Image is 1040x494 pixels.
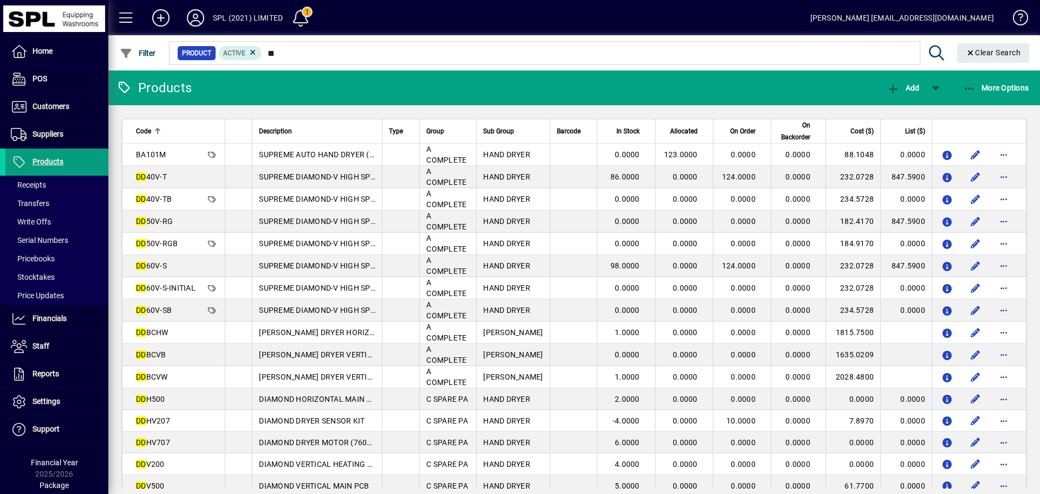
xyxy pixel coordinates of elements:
[884,78,922,98] button: Add
[615,150,640,159] span: 0.0000
[995,412,1012,429] button: More options
[664,150,698,159] span: 123.0000
[136,460,146,469] em: DD
[880,410,932,432] td: 0.0000
[615,306,640,315] span: 0.0000
[483,350,543,359] span: [PERSON_NAME]
[426,482,468,490] span: C SPARE PA
[880,388,932,410] td: 0.0000
[5,231,108,249] a: Serial Numbers
[673,328,698,337] span: 0.0000
[31,458,78,467] span: Financial Year
[483,482,530,490] span: HAND DRYER
[785,416,810,425] span: 0.0000
[11,199,49,208] span: Transfers
[673,306,698,315] span: 0.0000
[670,125,698,137] span: Allocated
[136,172,146,181] em: DD
[995,368,1012,386] button: More options
[5,194,108,213] a: Transfers
[967,390,984,408] button: Edit
[259,350,491,359] span: [PERSON_NAME] DRYER VERTICAL BABY CHANGE TABLE - BLACK
[967,213,984,230] button: Edit
[785,195,810,203] span: 0.0000
[32,425,60,433] span: Support
[967,434,984,451] button: Edit
[259,195,474,203] span: SUPREME DIAMOND-V HIGH SPEED HAND DRYER - TITANIUM
[810,9,994,27] div: [PERSON_NAME] [EMAIL_ADDRESS][DOMAIN_NAME]
[136,306,172,315] span: 60V-SB
[673,416,698,425] span: 0.0000
[615,284,640,292] span: 0.0000
[136,172,167,181] span: 40V-T
[259,284,464,292] span: SUPREME DIAMOND-V HIGH SPEED HAND DRYER - SILVER
[32,342,49,350] span: Staff
[967,301,984,319] button: Edit
[426,367,466,387] span: A COMPLETE
[213,9,283,27] div: SPL (2021) LIMITED
[825,233,880,255] td: 184.9170
[673,395,698,403] span: 0.0000
[673,373,698,381] span: 0.0000
[483,239,530,248] span: HAND DRYER
[136,350,166,359] span: BCVB
[259,217,480,226] span: SUPREME DIAMOND-V HIGH SPEED HAND DRYER - ROSE GOLD
[731,239,756,248] span: 0.0000
[615,217,640,226] span: 0.0000
[259,438,376,447] span: DIAMOND DRYER MOTOR (760W)
[785,217,810,226] span: 0.0000
[259,261,464,270] span: SUPREME DIAMOND-V HIGH SPEED HAND DRYER - SILVER
[11,181,46,189] span: Receipts
[483,460,530,469] span: HAND DRYER
[483,395,530,403] span: HAND DRYER
[995,168,1012,185] button: More options
[136,438,146,447] em: DD
[995,257,1012,274] button: More options
[5,305,108,332] a: Financials
[785,172,810,181] span: 0.0000
[731,284,756,292] span: 0.0000
[615,350,640,359] span: 0.0000
[136,395,146,403] em: DD
[673,284,698,292] span: 0.0000
[136,350,146,359] em: DD
[136,482,146,490] em: DD
[136,284,146,292] em: DD
[11,291,64,300] span: Price Updates
[136,416,170,425] span: HV207
[662,125,707,137] div: Allocated
[825,366,880,388] td: 2028.4800
[615,438,640,447] span: 6.0000
[731,460,756,469] span: 0.0000
[136,438,170,447] span: HV707
[825,299,880,322] td: 234.5728
[880,233,932,255] td: 0.0000
[880,210,932,233] td: 847.5900
[967,146,984,163] button: Edit
[825,188,880,210] td: 234.5728
[259,306,464,315] span: SUPREME DIAMOND-V HIGH SPEED HAND DRYER - SILVER
[967,455,984,473] button: Edit
[117,43,159,63] button: Filter
[259,328,502,337] span: [PERSON_NAME] DRYER HORIZONTAL BABY CHANGE TABLE - WHITE
[880,299,932,322] td: 0.0000
[136,482,165,490] span: V500
[5,249,108,268] a: Pricebooks
[136,217,146,226] em: DD
[731,306,756,315] span: 0.0000
[5,66,108,93] a: POS
[613,416,640,425] span: -4.0000
[785,239,810,248] span: 0.0000
[426,460,468,469] span: C SPARE PA
[967,346,984,363] button: Edit
[136,239,178,248] span: 50V-RGB
[905,125,925,137] span: List ($)
[785,284,810,292] span: 0.0000
[5,93,108,120] a: Customers
[825,166,880,188] td: 232.0728
[825,277,880,299] td: 232.0728
[610,172,640,181] span: 86.0000
[483,306,530,315] span: HAND DRYER
[967,190,984,208] button: Edit
[426,211,466,231] span: A COMPLETE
